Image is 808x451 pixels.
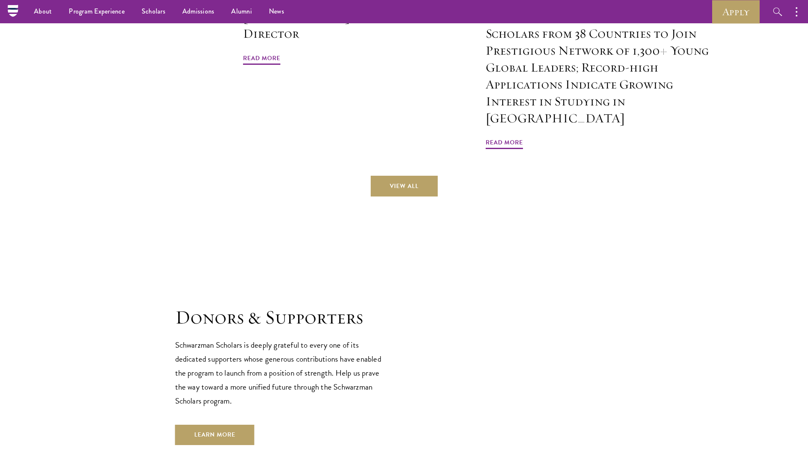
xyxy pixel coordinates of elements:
[175,425,254,445] a: Learn More
[486,137,523,150] span: Read More
[243,53,280,66] span: Read More
[371,176,438,196] a: View All
[175,306,387,329] h1: Donors & Supporters
[175,338,387,408] p: Schwarzman Scholars is deeply grateful to every one of its dedicated supporters whose generous co...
